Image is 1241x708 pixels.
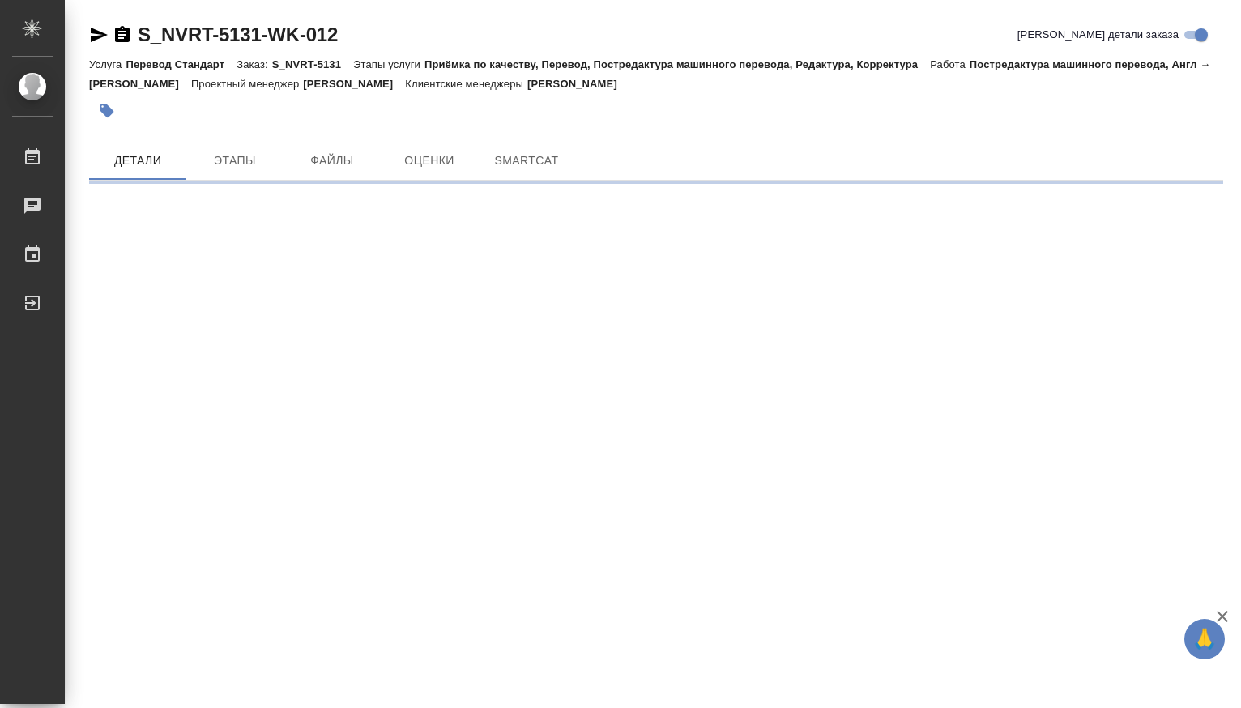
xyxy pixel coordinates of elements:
button: Скопировать ссылку [113,25,132,45]
p: [PERSON_NAME] [527,78,629,90]
button: Добавить тэг [89,93,125,129]
p: [PERSON_NAME] [303,78,405,90]
p: Перевод Стандарт [126,58,237,70]
span: Оценки [390,151,468,171]
p: Приёмка по качеству, Перевод, Постредактура машинного перевода, Редактура, Корректура [424,58,930,70]
span: Этапы [196,151,274,171]
span: SmartCat [488,151,565,171]
p: Этапы услуги [353,58,424,70]
button: Скопировать ссылку для ЯМессенджера [89,25,109,45]
span: Файлы [293,151,371,171]
p: Заказ: [237,58,271,70]
p: Проектный менеджер [191,78,303,90]
p: Услуга [89,58,126,70]
span: Детали [99,151,177,171]
p: Клиентские менеджеры [405,78,527,90]
button: 🙏 [1184,619,1225,659]
a: S_NVRT-5131-WK-012 [138,23,338,45]
p: Работа [930,58,970,70]
p: S_NVRT-5131 [272,58,353,70]
span: 🙏 [1191,622,1218,656]
span: [PERSON_NAME] детали заказа [1017,27,1179,43]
